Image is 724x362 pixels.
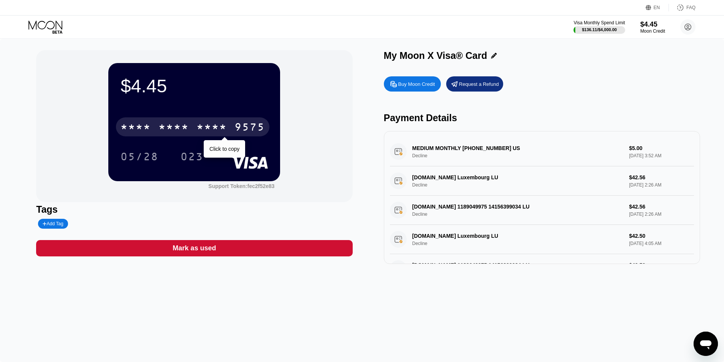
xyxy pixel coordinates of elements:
[446,76,503,92] div: Request a Refund
[120,75,268,96] div: $4.45
[573,20,625,25] div: Visa Monthly Spend Limit
[43,221,63,226] div: Add Tag
[654,5,660,10] div: EN
[582,27,617,32] div: $136.11 / $4,000.00
[173,244,216,253] div: Mark as used
[38,219,68,229] div: Add Tag
[234,122,265,134] div: 9575
[694,332,718,356] iframe: Кнопка запуска окна обмена сообщениями
[208,183,274,189] div: Support Token: fec2f52e83
[686,5,695,10] div: FAQ
[209,146,239,152] div: Click to copy
[646,4,669,11] div: EN
[36,240,352,256] div: Mark as used
[640,28,665,34] div: Moon Credit
[384,50,487,61] div: My Moon X Visa® Card
[398,81,435,87] div: Buy Moon Credit
[384,76,441,92] div: Buy Moon Credit
[181,152,203,164] div: 023
[208,183,274,189] div: Support Token:fec2f52e83
[669,4,695,11] div: FAQ
[640,21,665,34] div: $4.45Moon Credit
[120,152,158,164] div: 05/28
[640,21,665,28] div: $4.45
[459,81,499,87] div: Request a Refund
[175,147,209,166] div: 023
[36,204,352,215] div: Tags
[384,112,700,123] div: Payment Details
[573,20,625,34] div: Visa Monthly Spend Limit$136.11/$4,000.00
[115,147,164,166] div: 05/28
